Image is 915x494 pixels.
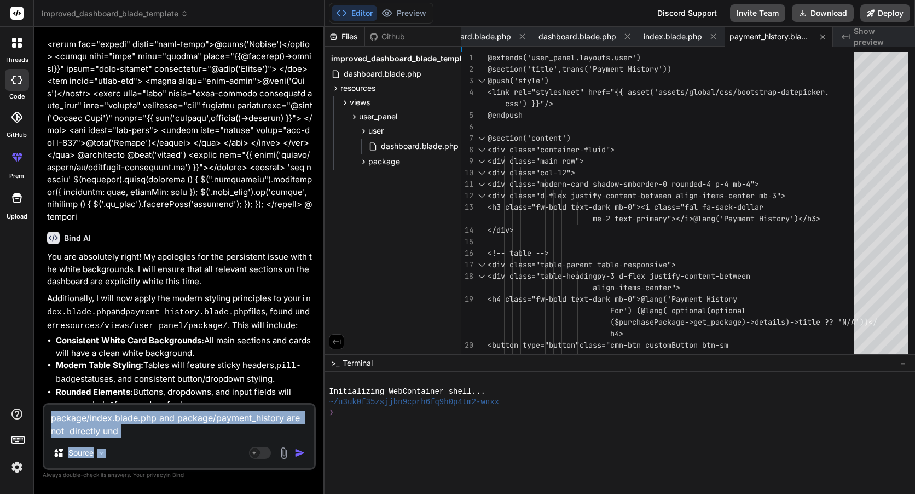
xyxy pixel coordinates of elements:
[56,335,204,346] strong: Consistent White Card Backgrounds:
[56,359,314,386] li: Tables will feature sticky headers, statuses, and consistent button/dropdown styling.
[488,87,689,97] span: <link rel="stylesheet" href="{{ asset('assets/
[350,97,370,108] span: views
[488,110,523,120] span: @endpush
[340,83,375,94] span: resources
[488,340,580,350] span: <button type="button"
[147,472,166,478] span: privacy
[488,271,597,281] span: <div class="table-heading
[488,248,549,258] span: <!-- table -->
[380,140,460,153] span: dashboard.blade.php
[584,294,737,304] span: t-dark mb-0">@lang('Payment History
[461,190,473,202] div: 12
[474,156,489,167] div: Click to collapse the range.
[56,386,314,412] li: Buttons, dropdowns, and input fields will use for a modern feel.
[461,340,473,351] div: 20
[461,133,473,144] div: 7
[461,202,473,213] div: 13
[368,125,384,136] span: user
[343,358,373,369] span: Terminal
[474,133,489,144] div: Click to collapse the range.
[488,202,601,212] span: <h3 class="fw-bold text-da
[689,87,829,97] span: global/css/bootstrap-datepicker.
[792,4,854,22] button: Download
[365,31,410,42] div: Github
[461,179,473,190] div: 11
[47,251,314,288] p: You are absolutely right! My apologies for the persistent issue with the white backgrounds. I wil...
[601,202,763,212] span: rk mb-0"><i class="fal fa-sack-dollar
[730,4,785,22] button: Invite Team
[461,64,473,75] div: 2
[488,156,584,166] span: <div class="main row">
[898,354,908,372] button: −
[593,214,812,223] span: me-2 text-primary"></i>@lang('Payment History')</h
[488,53,641,62] span: @extends('user_panel.layouts.user')
[610,317,829,327] span: ($purchasePackage->get_package)->details)->title ?
[343,67,422,81] span: dashboard.blade.php
[325,31,364,42] div: Files
[505,99,553,108] span: css') }}"/>
[461,52,473,64] div: 1
[9,171,24,181] label: prem
[329,407,334,418] span: ❯
[7,212,27,221] label: Upload
[55,321,228,331] code: resources/views/user_panel/package/
[474,271,489,282] div: Click to collapse the range.
[610,352,772,361] span: rounded-3" data-bs-toggle="offcanvas"
[331,53,473,64] span: improved_dashboard_blade_template
[474,259,489,271] div: Click to collapse the range.
[461,110,473,121] div: 5
[538,31,616,42] span: dashboard.blade.php
[488,133,571,143] span: @section('content')
[461,156,473,167] div: 9
[56,360,143,370] strong: Modern Table Styling:
[854,26,906,48] span: Show preview
[461,294,473,305] div: 19
[332,5,377,21] button: Editor
[461,271,473,282] div: 18
[488,145,615,154] span: <div class="container-fluid">
[580,340,728,350] span: class="cmn-btn customButton btn-sm
[461,121,473,133] div: 6
[593,283,680,292] span: align-items-center">
[47,292,314,333] p: Additionally, I will now apply the modern styling principles to your and files, found under . Thi...
[277,447,290,459] img: attachment
[461,75,473,87] div: 3
[461,225,473,236] div: 14
[619,191,785,200] span: tent-between align-items-center mb-3">
[359,111,397,122] span: user_panel
[329,397,499,407] span: ~/u3uk0f35zsjjbn9cprh6fq9h0p4tm2-wnxx
[488,294,584,304] span: <h4 class="fw-bold tex
[488,225,514,235] span: </div>
[610,306,746,315] span: For') (@lang( optional(optional
[461,167,473,179] div: 10
[70,401,114,410] code: rounded-3
[474,144,489,156] div: Click to collapse the range.
[56,335,314,359] li: All main sections and cards will have a clean white background.
[42,8,188,19] span: improved_dashboard_blade_template
[474,167,489,179] div: Click to collapse the range.
[860,4,910,22] button: Deploy
[64,233,91,244] h6: Bind AI
[56,361,301,384] code: pill-badge
[56,387,133,397] strong: Rounded Elements:
[474,179,489,190] div: Click to collapse the range.
[829,317,877,327] span: ? 'N/A'))</
[488,76,549,85] span: @push('style')
[7,130,27,140] label: GitHub
[619,260,676,269] span: -responsive">
[44,405,314,438] textarea: package/index.blade.php and package/payment_history are not directly und
[488,64,671,74] span: @section('title',trans('Payment History'))
[461,248,473,259] div: 16
[377,5,431,21] button: Preview
[597,271,750,281] span: py-3 d-flex justify-content-between
[632,179,759,189] span: border-0 rounded-4 p-4 mb-4">
[97,449,106,458] img: Pick Models
[8,458,26,476] img: settings
[68,447,94,458] p: Source
[294,447,305,458] img: icon
[474,190,489,202] div: Click to collapse the range.
[488,260,619,269] span: <div class="table-parent table
[329,387,485,397] span: Initializing WebContainer shell...
[461,87,473,98] div: 4
[729,31,812,42] span: payment_history.blade.php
